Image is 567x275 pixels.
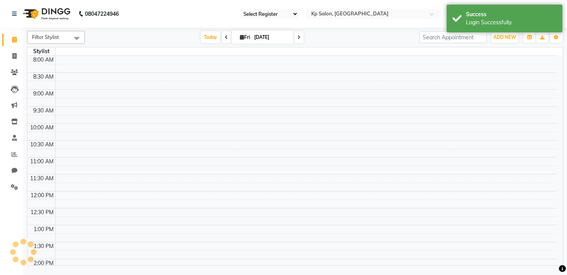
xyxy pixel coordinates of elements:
span: Today [201,31,220,43]
div: 2:00 PM [32,259,55,267]
div: 9:30 AM [32,107,55,115]
div: 10:00 AM [29,124,55,132]
input: Search Appointment [419,31,487,43]
div: 1:30 PM [32,242,55,250]
span: Fri [238,34,252,40]
span: Filter Stylist [32,34,59,40]
div: 9:00 AM [32,90,55,98]
input: 2025-10-03 [252,32,290,43]
button: ADD NEW [491,32,518,43]
b: 08047224946 [85,3,119,25]
div: 8:30 AM [32,73,55,81]
img: logo [20,3,73,25]
div: 12:00 PM [29,191,55,200]
div: 1:00 PM [32,225,55,233]
div: 12:30 PM [29,208,55,216]
div: Success [466,10,557,18]
div: Stylist [27,47,55,55]
span: ADD NEW [493,34,516,40]
div: 11:00 AM [29,158,55,166]
div: Login Successfully. [466,18,557,27]
div: 11:30 AM [29,174,55,183]
div: 8:00 AM [32,56,55,64]
div: 10:30 AM [29,141,55,149]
